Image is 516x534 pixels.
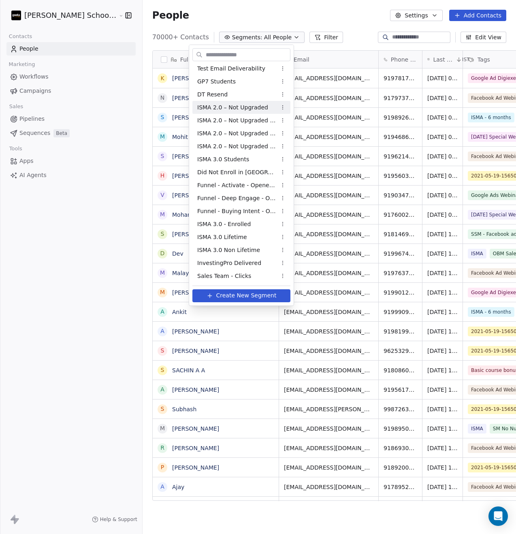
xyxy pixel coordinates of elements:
span: ISMA 3.0 Non Lifetime [197,246,260,254]
span: DT Resend [197,90,228,99]
span: ISMA 3.0 - Enrolled [197,220,251,229]
span: Sales Team - Clicks [197,272,251,280]
span: ISMA 3.0 Lifetime [197,233,247,241]
span: InvestingPro Delivered [197,259,261,267]
span: ISMA 3.0 Students [197,155,249,164]
span: Did Not Enroll in [GEOGRAPHIC_DATA] [197,168,277,177]
span: ISMA 2.0 – Not Upgraded [197,103,268,112]
button: Create New Segment [192,289,290,302]
span: ISMA 2.0 – Not Upgraded - Attended but did not upgrade [197,129,277,138]
span: Funnel - Activate - Opened Last 7 days [197,181,277,190]
span: Test Email Deliverability [197,64,265,73]
span: Funnel - Buying Intent - Open Last 7 Days [197,207,277,216]
span: ISMA 2.0 – Not Upgraded - Did not signup [197,142,277,151]
span: Funnel - Deep Engage - Open Last 7 Days [197,194,277,203]
span: ISMA 2.0 – Not Upgraded - Signed up but did not attend [197,116,277,125]
span: GP7 Students [197,77,236,86]
span: Create New Segment [216,291,277,300]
